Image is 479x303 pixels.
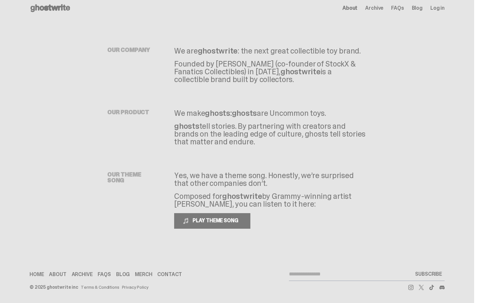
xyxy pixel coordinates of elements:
[174,122,367,146] p: tell stories. By partnering with creators and brands on the leading edge of culture, ghosts tell ...
[116,272,130,277] a: Blog
[190,217,242,224] span: PLAY THEME SONG
[72,272,93,277] a: Archive
[198,46,238,56] span: ghostwrite
[30,272,44,277] a: Home
[365,6,383,11] a: Archive
[174,121,199,131] span: ghosts
[412,6,423,11] a: Blog
[232,108,257,118] span: ghosts
[49,272,66,277] a: About
[107,172,159,183] h5: OUR THEME SONG
[107,109,159,115] h5: OUR PRODUCT
[413,268,445,281] button: SUBSCRIBE
[174,192,367,213] p: Composed for by Grammy-winning artist [PERSON_NAME], you can listen to it here:
[174,213,250,229] button: PLAY THEME SONG
[30,285,78,289] div: © 2025 ghostwrite inc
[98,272,111,277] a: FAQs
[174,172,367,187] p: Yes, we have a theme song. Honestly, we’re surprised that other companies don’t.
[222,191,262,201] span: ghostwrite
[430,6,445,11] a: Log in
[205,108,232,118] span: ghosts:
[135,272,152,277] a: Merch
[391,6,404,11] a: FAQs
[81,285,119,289] a: Terms & Conditions
[342,6,357,11] a: About
[174,109,367,117] p: We make are Uncommon toys.
[281,67,320,77] span: ghostwrite
[122,285,149,289] a: Privacy Policy
[174,60,367,83] p: Founded by [PERSON_NAME] (co-founder of StockX & Fanatics Collectibles) in [DATE], is a collectib...
[107,47,159,53] h5: OUR COMPANY
[174,47,367,55] p: We are : the next great collectible toy brand.
[157,272,182,277] a: Contact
